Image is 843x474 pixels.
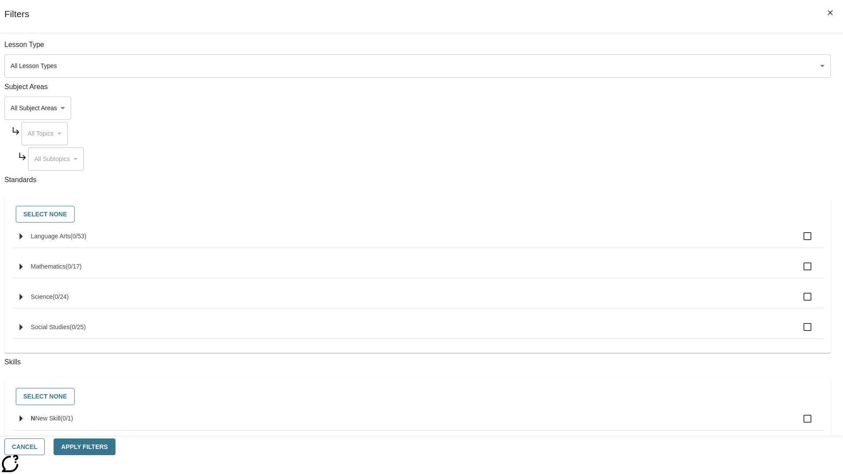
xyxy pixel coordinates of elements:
[53,293,69,300] span: 0 standards selected/24 standards in group
[4,357,831,367] p: Skills
[70,233,86,240] span: 0 standards selected/53 standards in group
[4,40,831,50] p: Lesson Type
[4,82,831,92] p: Subject Areas
[4,9,29,33] h1: Filters
[28,147,84,171] div: Select a Subject Area
[11,386,824,407] div: Select skills
[16,388,75,405] button: Select None
[16,206,75,223] button: Select None
[13,225,824,346] ul: Select standards
[22,122,68,145] div: Select a Subject Area
[31,415,35,422] span: N
[4,97,71,120] div: Select a Subject Area
[31,293,53,300] span: Science
[31,323,70,330] span: Social Studies
[4,54,831,78] div: Select a lesson type
[70,323,86,330] span: 0 standards selected/25 standards in group
[65,263,82,270] span: 0 standards selected/17 standards in group
[4,438,45,456] button: Cancel
[31,233,70,240] span: Language Arts
[821,4,839,22] button: Close Filters side menu
[4,175,831,185] p: Standards
[61,415,73,422] span: 0 skills selected/1 skills in group
[31,263,65,270] span: Mathematics
[35,415,61,422] span: New Skill
[11,204,824,225] div: Select standards
[54,438,115,456] button: Apply Filters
